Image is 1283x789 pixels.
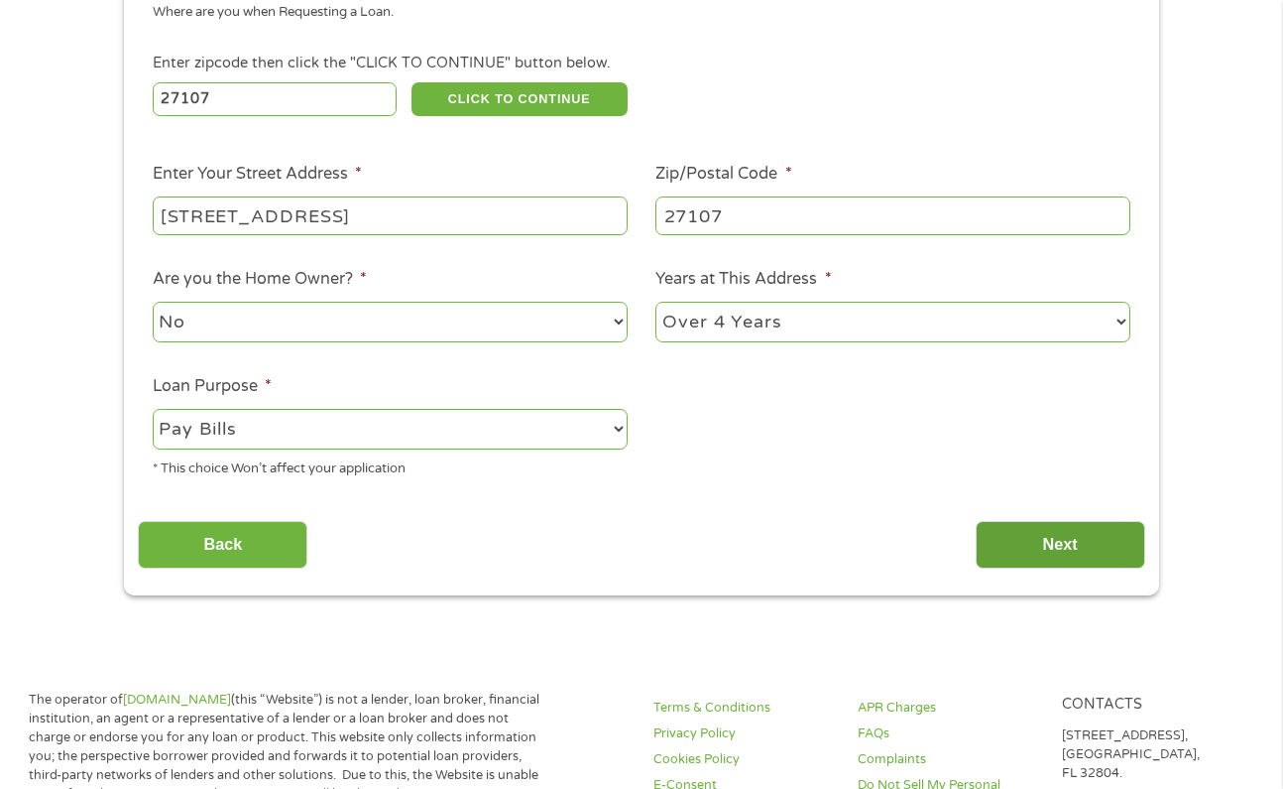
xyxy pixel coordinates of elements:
[153,3,1116,23] div: Where are you when Requesting a Loan.
[153,82,398,116] input: Enter Zipcode (e.g 01510)
[655,164,791,185] label: Zip/Postal Code
[153,269,367,290] label: Are you the Home Owner?
[153,164,362,185] label: Enter Your Street Address
[858,750,1038,769] a: Complaints
[858,724,1038,743] a: FAQs
[653,699,834,718] a: Terms & Conditions
[138,521,307,570] input: Back
[153,197,628,234] input: 1 Main Street
[411,82,628,116] button: CLICK TO CONTINUE
[653,750,834,769] a: Cookies Policy
[1062,696,1242,715] h4: Contacts
[153,53,1130,74] div: Enter zipcode then click the "CLICK TO CONTINUE" button below.
[653,724,834,743] a: Privacy Policy
[976,521,1145,570] input: Next
[123,692,231,708] a: [DOMAIN_NAME]
[858,699,1038,718] a: APR Charges
[153,376,272,397] label: Loan Purpose
[1062,726,1242,783] p: [STREET_ADDRESS], [GEOGRAPHIC_DATA], FL 32804.
[153,453,628,479] div: * This choice Won’t affect your application
[655,269,831,290] label: Years at This Address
